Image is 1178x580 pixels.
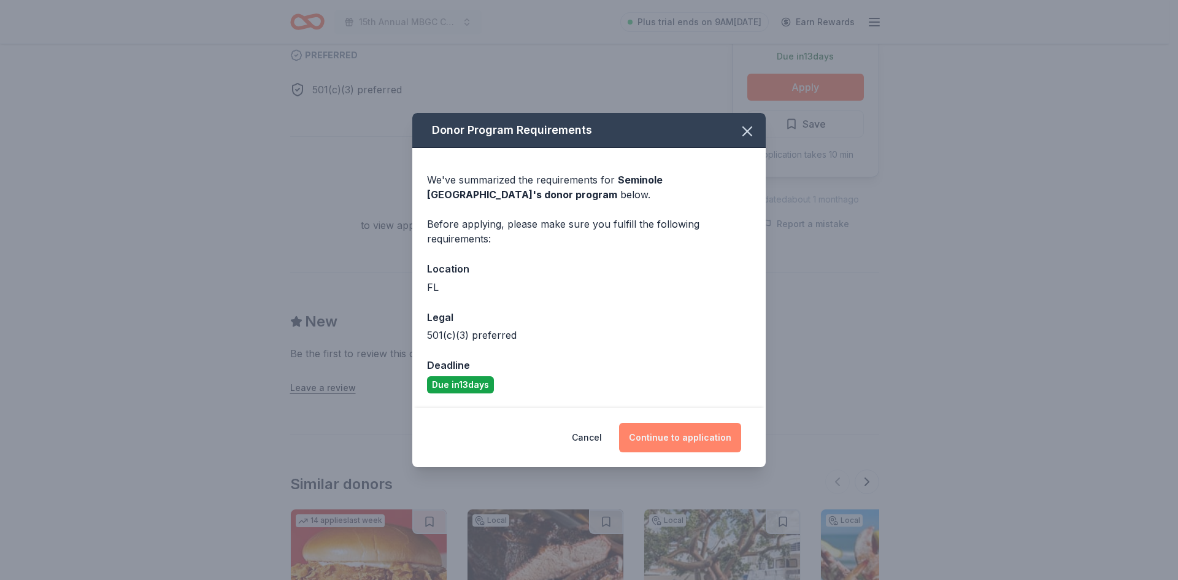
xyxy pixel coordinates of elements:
[427,328,751,342] div: 501(c)(3) preferred
[427,261,751,277] div: Location
[412,113,766,148] div: Donor Program Requirements
[427,172,751,202] div: We've summarized the requirements for below.
[572,423,602,452] button: Cancel
[427,376,494,393] div: Due in 13 days
[427,357,751,373] div: Deadline
[427,280,751,295] div: FL
[427,217,751,246] div: Before applying, please make sure you fulfill the following requirements:
[427,309,751,325] div: Legal
[619,423,741,452] button: Continue to application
